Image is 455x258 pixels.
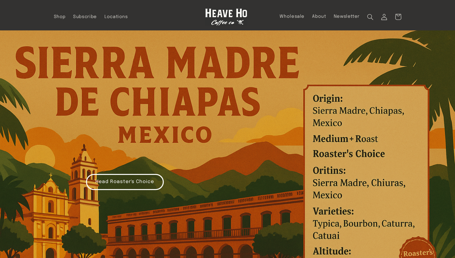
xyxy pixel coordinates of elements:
[70,10,101,23] a: Subscribe
[54,14,66,20] span: Shop
[276,10,308,23] a: Wholesale
[101,10,132,23] a: Locations
[104,14,128,20] span: Locations
[50,10,70,23] a: Shop
[334,14,360,20] span: Newsletter
[312,14,326,20] span: About
[330,10,364,23] a: Newsletter
[73,14,97,20] span: Subscribe
[364,10,377,24] summary: Search
[280,14,305,20] span: Wholesale
[86,174,164,190] a: Head Roaster's Choice
[205,8,247,26] img: Heave Ho Coffee Co
[308,10,330,23] a: About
